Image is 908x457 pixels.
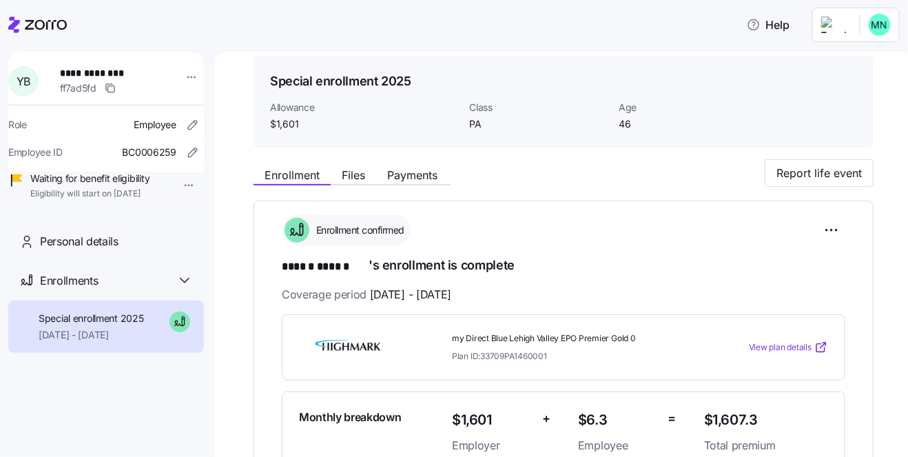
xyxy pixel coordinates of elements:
span: Age [619,101,757,114]
button: Help [736,11,801,39]
span: $1,601 [452,409,531,431]
span: Personal details [40,233,118,250]
span: [DATE] - [DATE] [39,328,144,342]
span: BC0006259 [123,145,176,159]
span: $6.3 [578,409,657,431]
span: = [668,409,677,429]
span: Enrollment [265,170,320,181]
span: Report life event [776,165,862,181]
span: Y B [17,76,30,87]
span: Total premium [704,437,828,454]
span: Special enrollment 2025 [39,312,144,325]
span: Enrollments [40,272,98,290]
h1: 's enrollment is complete [282,256,845,276]
span: Eligibility will start on [DATE] [30,188,149,200]
span: + [542,409,550,429]
span: Class [469,101,608,114]
img: Highmark BlueCross BlueShield [299,332,398,363]
span: [DATE] - [DATE] [370,286,451,303]
span: Employee [578,437,657,454]
span: Enrollment confirmed [312,223,404,237]
span: Employee ID [8,145,63,159]
span: Help [747,17,790,33]
span: PA [469,117,608,131]
img: b0ee0d05d7ad5b312d7e0d752ccfd4ca [869,14,891,36]
span: 46 [619,117,757,131]
span: Monthly breakdown [299,409,402,426]
a: View plan details [749,341,828,354]
span: Coverage period [282,286,451,303]
span: Waiting for benefit eligibility [30,172,149,185]
span: $1,601 [270,117,458,131]
span: Plan ID: 33709PA1460001 [452,350,547,362]
span: Allowance [270,101,458,114]
span: View plan details [749,341,812,354]
span: my Direct Blue Lehigh Valley EPO Premier Gold 0 [452,333,693,345]
img: Employer logo [821,17,849,33]
span: Files [342,170,365,181]
button: Report life event [765,159,874,187]
span: Employer [452,437,531,454]
h1: Special enrollment 2025 [270,72,411,90]
span: ff7ad5fd [60,81,96,95]
span: Role [8,118,27,132]
span: Payments [387,170,437,181]
span: $1,607.3 [704,409,828,431]
span: Employee [134,118,176,132]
